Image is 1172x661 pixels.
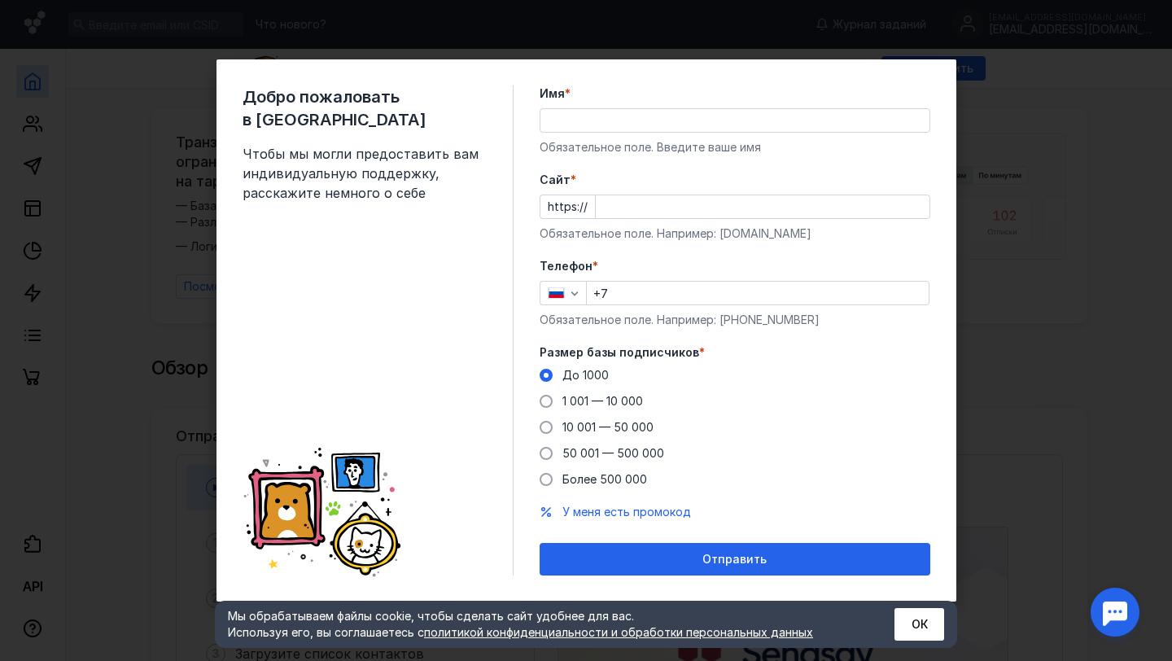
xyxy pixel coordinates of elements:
[540,344,699,361] span: Размер базы подписчиков
[243,144,487,203] span: Чтобы мы могли предоставить вам индивидуальную поддержку, расскажите немного о себе
[540,258,593,274] span: Телефон
[540,312,930,328] div: Обязательное поле. Например: [PHONE_NUMBER]
[228,608,855,641] div: Мы обрабатываем файлы cookie, чтобы сделать сайт удобнее для вас. Используя его, вы соглашаетесь c
[562,472,647,486] span: Более 500 000
[540,139,930,155] div: Обязательное поле. Введите ваше имя
[562,446,664,460] span: 50 001 — 500 000
[562,505,691,519] span: У меня есть промокод
[562,504,691,520] button: У меня есть промокод
[540,172,571,188] span: Cайт
[562,368,609,382] span: До 1000
[562,420,654,434] span: 10 001 — 50 000
[540,225,930,242] div: Обязательное поле. Например: [DOMAIN_NAME]
[424,625,813,639] a: политикой конфиденциальности и обработки персональных данных
[540,543,930,576] button: Отправить
[540,85,565,102] span: Имя
[562,394,643,408] span: 1 001 — 10 000
[243,85,487,131] span: Добро пожаловать в [GEOGRAPHIC_DATA]
[894,608,944,641] button: ОК
[702,553,767,567] span: Отправить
